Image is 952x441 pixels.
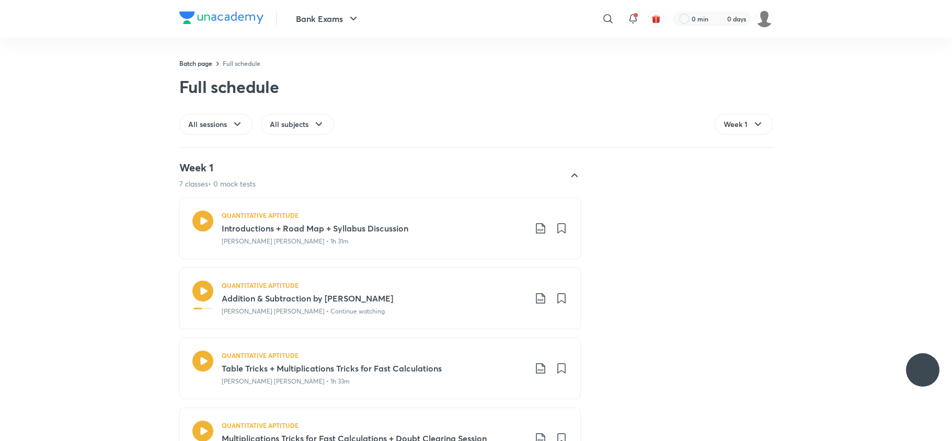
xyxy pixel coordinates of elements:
[179,179,256,189] p: 7 classes • 0 mock tests
[222,211,299,220] h5: QUANTITATIVE APTITUDE
[188,119,227,130] span: All sessions
[179,59,212,67] a: Batch page
[179,161,256,175] h4: Week 1
[222,222,526,235] h3: Introductions + Road Map + Syllabus Discussion
[222,362,526,375] h3: Table Tricks + Multiplications Tricks for Fast Calculations
[222,281,299,290] h5: QUANTITATIVE APTITUDE
[222,351,299,360] h5: QUANTITATIVE APTITUDE
[222,307,385,316] p: [PERSON_NAME] [PERSON_NAME] • Continue watching
[179,11,263,24] img: Company Logo
[179,11,263,27] a: Company Logo
[222,237,349,246] p: [PERSON_NAME] [PERSON_NAME] • 1h 31m
[724,119,748,130] span: Week 1
[651,14,661,24] img: avatar
[222,377,350,386] p: [PERSON_NAME] [PERSON_NAME] • 1h 33m
[648,10,664,27] button: avatar
[179,338,581,399] a: QUANTITATIVE APTITUDETable Tricks + Multiplications Tricks for Fast Calculations[PERSON_NAME] [PE...
[223,59,260,67] a: Full schedule
[290,8,366,29] button: Bank Exams
[755,10,773,28] img: rohit
[270,119,308,130] span: All subjects
[179,76,279,97] div: Full schedule
[916,364,929,376] img: ttu
[179,268,581,329] a: QUANTITATIVE APTITUDEAddition & Subtraction by [PERSON_NAME][PERSON_NAME] [PERSON_NAME] • Continu...
[715,14,725,24] img: streak
[179,198,581,259] a: QUANTITATIVE APTITUDEIntroductions + Road Map + Syllabus Discussion[PERSON_NAME] [PERSON_NAME] • ...
[222,421,299,430] h5: QUANTITATIVE APTITUDE
[222,292,526,305] h3: Addition & Subtraction by [PERSON_NAME]
[171,161,581,189] div: Week 17 classes• 0 mock tests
